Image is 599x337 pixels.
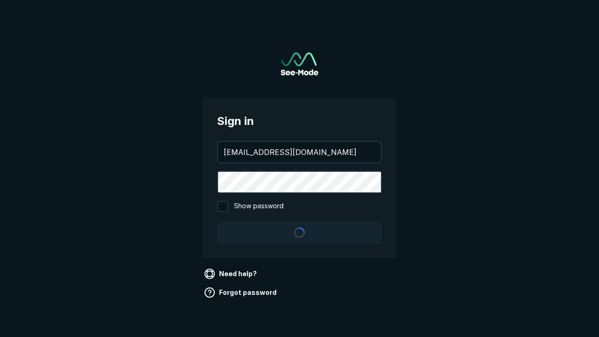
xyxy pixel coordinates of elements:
input: your@email.com [218,142,381,162]
img: See-Mode Logo [281,52,318,75]
a: Go to sign in [281,52,318,75]
a: Need help? [202,266,261,281]
span: Show password [234,201,284,212]
span: Sign in [217,113,382,130]
a: Forgot password [202,285,280,300]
